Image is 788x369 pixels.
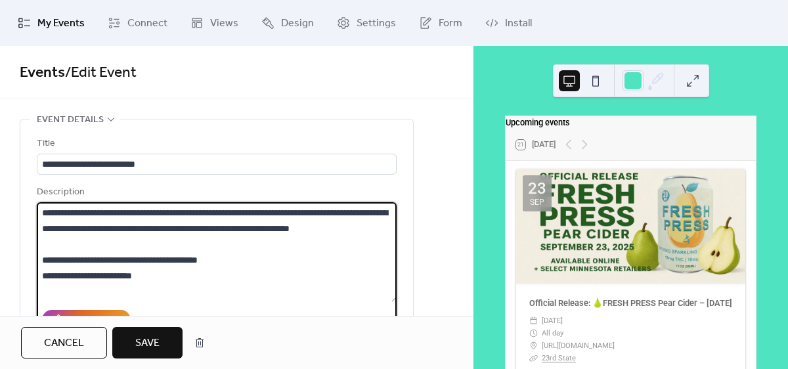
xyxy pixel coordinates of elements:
div: 23 [528,181,546,196]
a: Official Release: 🍐FRESH PRESS Pear Cider – [DATE] [529,298,732,308]
button: Cancel [21,327,107,358]
a: Connect [98,5,177,41]
button: Save [112,327,183,358]
span: Connect [127,16,167,32]
div: Description [37,185,394,200]
span: Settings [357,16,396,32]
a: Form [409,5,472,41]
span: Event details [37,112,104,128]
div: ​ [529,339,538,352]
span: Design [281,16,314,32]
div: Sep [530,198,544,206]
span: Views [210,16,238,32]
a: 23rd State [542,354,576,362]
span: [DATE] [542,315,563,327]
div: ​ [529,352,538,364]
div: Upcoming events [506,116,756,129]
a: My Events [8,5,95,41]
span: / Edit Event [65,58,137,87]
span: Form [439,16,462,32]
span: Cancel [44,336,84,351]
span: [URL][DOMAIN_NAME] [542,339,615,352]
span: All day [542,327,563,339]
a: Design [252,5,324,41]
div: ​ [529,327,538,339]
div: ​ [529,315,538,327]
span: Install [505,16,532,32]
a: Settings [327,5,406,41]
div: AI Assistant [66,313,121,328]
a: Events [20,58,65,87]
span: My Events [37,16,85,32]
span: Save [135,336,160,351]
div: Title [37,136,394,152]
a: Views [181,5,248,41]
a: Install [475,5,542,41]
button: AI Assistant [42,310,131,330]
